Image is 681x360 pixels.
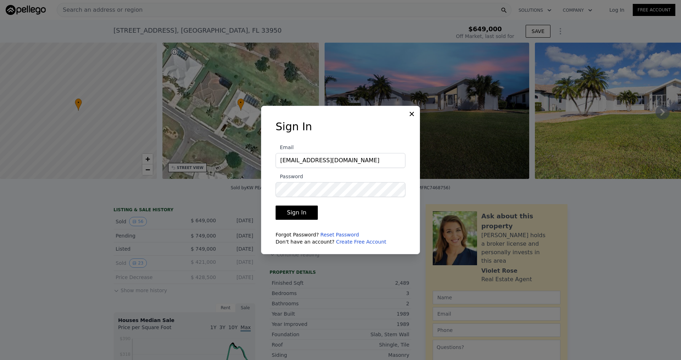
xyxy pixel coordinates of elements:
button: Sign In [276,206,318,220]
a: Reset Password [320,232,359,238]
span: Email [276,144,294,150]
div: Forgot Password? Don't have an account? [276,231,405,245]
input: Email [276,153,405,168]
h3: Sign In [276,120,405,133]
a: Create Free Account [336,239,386,245]
input: Password [276,182,405,197]
span: Password [276,174,303,179]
